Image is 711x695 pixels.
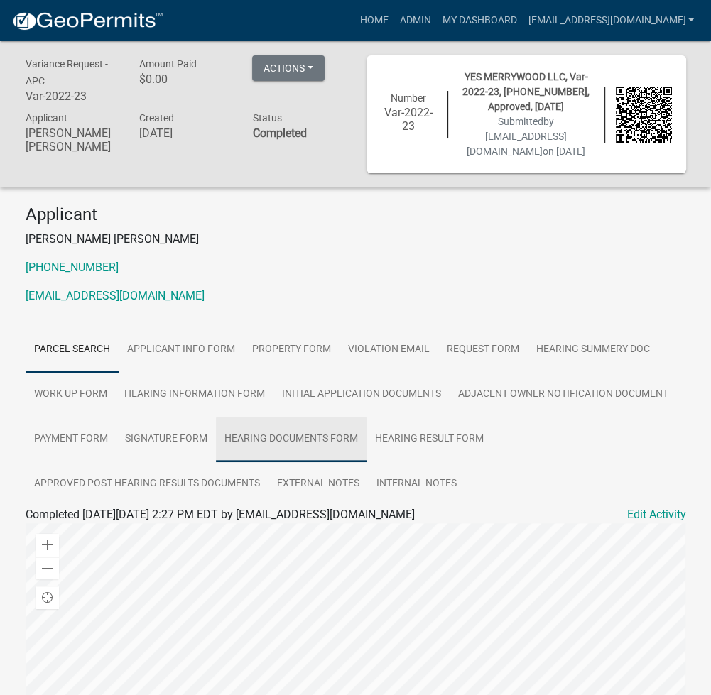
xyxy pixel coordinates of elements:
a: Approved Post Hearing Results Documents [26,461,268,507]
span: YES MERRYWOOD LLC, Var-2022-23, [PHONE_NUMBER], Approved, [DATE] [462,71,590,112]
a: Signature Form [116,417,216,462]
a: [EMAIL_ADDRESS][DOMAIN_NAME] [26,289,205,302]
button: Actions [252,55,325,81]
a: Admin [394,7,436,34]
h6: Var-2022-23 [26,89,118,103]
h6: Var-2022-23 [381,106,437,133]
a: Edit Activity [627,506,686,523]
h6: [DATE] [139,126,231,140]
span: Completed [DATE][DATE] 2:27 PM EDT by [EMAIL_ADDRESS][DOMAIN_NAME] [26,508,415,521]
span: Number [391,92,426,104]
a: Hearing Result Form [367,417,492,462]
a: [PHONE_NUMBER] [26,261,119,274]
span: Amount Paid [139,58,196,70]
a: Adjacent Owner Notification Document [450,372,677,417]
a: [EMAIL_ADDRESS][DOMAIN_NAME] [522,7,700,34]
span: by [EMAIL_ADDRESS][DOMAIN_NAME] [467,116,567,157]
span: Applicant [26,112,67,124]
div: Zoom in [36,534,59,557]
a: Hearing Documents Form [216,417,367,462]
a: Applicant Info Form [119,327,244,373]
p: [PERSON_NAME] [PERSON_NAME] [26,231,686,248]
a: My Dashboard [436,7,522,34]
a: Request Form [438,327,528,373]
span: Submitted on [DATE] [467,116,585,157]
a: Work Up Form [26,372,116,417]
a: Home [354,7,394,34]
span: Status [252,112,281,124]
a: Internal Notes [368,461,465,507]
span: Created [139,112,173,124]
span: Variance Request - APC [26,58,108,87]
a: Hearing Information Form [116,372,273,417]
a: External Notes [268,461,368,507]
a: Initial Application Documents [273,372,450,417]
a: Violation Email [340,327,438,373]
h4: Applicant [26,204,686,225]
h6: $0.00 [139,72,231,86]
a: Hearing Summery Doc [528,327,658,373]
a: Parcel search [26,327,119,373]
a: Property Form [244,327,340,373]
a: Payment Form [26,417,116,462]
img: QR code [616,87,672,143]
div: Find my location [36,586,59,609]
div: Zoom out [36,557,59,579]
strong: Completed [252,126,306,140]
h6: [PERSON_NAME] [PERSON_NAME] [26,126,118,153]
